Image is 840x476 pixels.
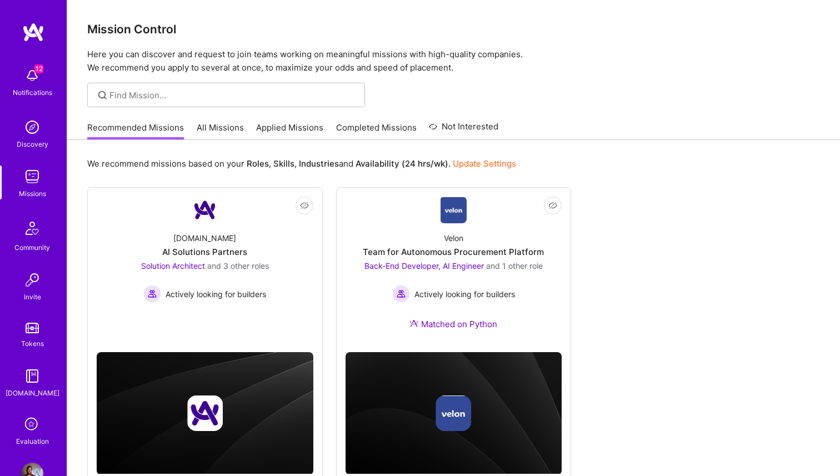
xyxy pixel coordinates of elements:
[299,158,339,169] b: Industries
[109,89,357,101] input: Find Mission...
[22,414,43,435] i: icon SelectionTeam
[453,158,516,169] a: Update Settings
[173,232,236,244] div: [DOMAIN_NAME]
[436,395,471,431] img: Company logo
[87,22,820,36] h3: Mission Control
[197,122,244,140] a: All Missions
[22,22,44,42] img: logo
[364,261,484,270] span: Back-End Developer, AI Engineer
[87,158,516,169] p: We recommend missions based on your , , and .
[24,291,41,303] div: Invite
[414,288,515,300] span: Actively looking for builders
[97,352,313,474] img: cover
[256,122,323,140] a: Applied Missions
[14,242,50,253] div: Community
[409,318,497,330] div: Matched on Python
[486,261,543,270] span: and 1 other role
[273,158,294,169] b: Skills
[207,261,269,270] span: and 3 other roles
[21,365,43,387] img: guide book
[87,48,820,74] p: Here you can discover and request to join teams working on meaningful missions with high-quality ...
[21,338,44,349] div: Tokens
[96,89,109,102] i: icon SearchGrey
[141,261,205,270] span: Solution Architect
[409,319,418,328] img: Ateam Purple Icon
[21,269,43,291] img: Invite
[13,87,52,98] div: Notifications
[21,116,43,138] img: discovery
[87,122,184,140] a: Recommended Missions
[392,285,410,303] img: Actively looking for builders
[6,387,59,399] div: [DOMAIN_NAME]
[19,215,46,242] img: Community
[143,285,161,303] img: Actively looking for builders
[166,288,266,300] span: Actively looking for builders
[444,232,463,244] div: Velon
[192,197,218,223] img: Company Logo
[441,197,467,223] img: Company Logo
[247,158,269,169] b: Roles
[429,120,498,140] a: Not Interested
[162,246,247,258] div: AI Solutions Partners
[346,352,562,474] img: cover
[336,122,417,140] a: Completed Missions
[21,64,43,87] img: bell
[21,166,43,188] img: teamwork
[363,246,544,258] div: Team for Autonomous Procurement Platform
[300,201,309,210] i: icon EyeClosed
[356,158,448,169] b: Availability (24 hrs/wk)
[187,395,223,431] img: Company logo
[16,435,49,447] div: Evaluation
[548,201,557,210] i: icon EyeClosed
[19,188,46,199] div: Missions
[34,64,43,73] span: 12
[26,323,39,333] img: tokens
[17,138,48,150] div: Discovery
